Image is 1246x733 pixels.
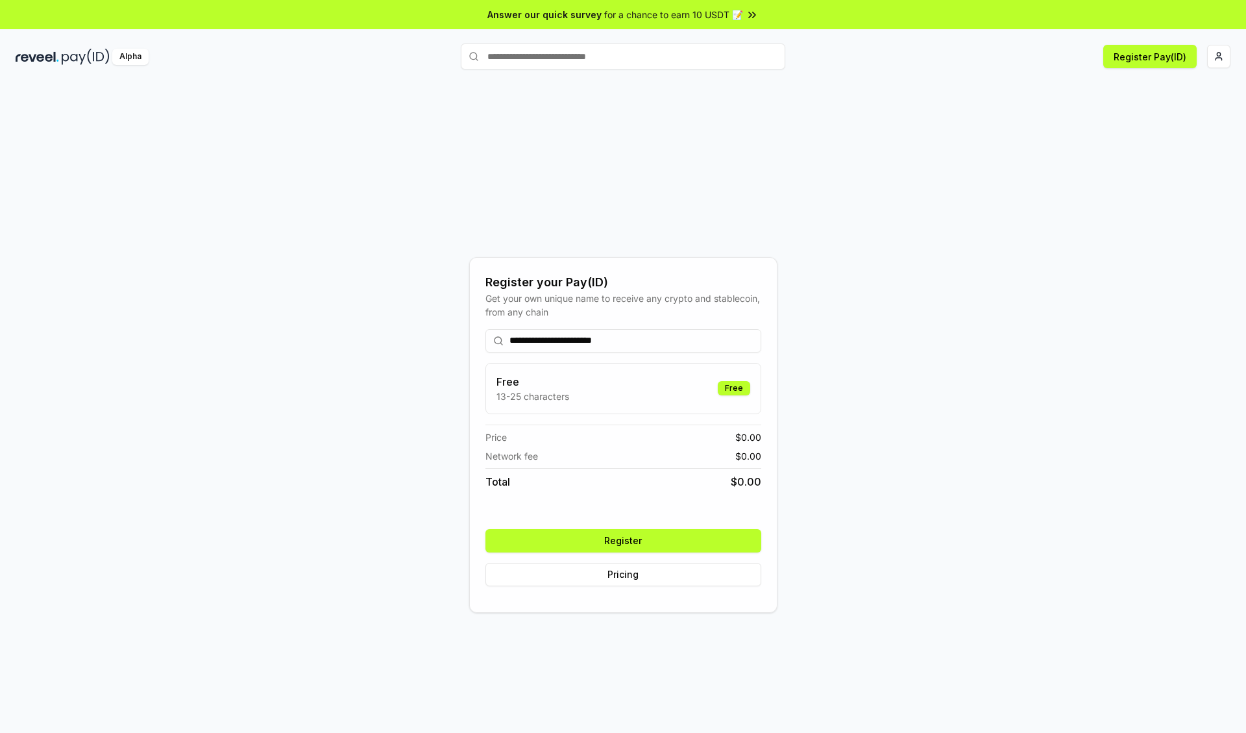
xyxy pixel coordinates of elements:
[485,292,761,319] div: Get your own unique name to receive any crypto and stablecoin, from any chain
[718,381,750,395] div: Free
[16,49,59,65] img: reveel_dark
[112,49,149,65] div: Alpha
[485,430,507,444] span: Price
[735,449,761,463] span: $ 0.00
[1103,45,1197,68] button: Register Pay(ID)
[731,474,761,490] span: $ 0.00
[496,374,569,390] h3: Free
[485,273,761,292] div: Register your Pay(ID)
[487,8,602,21] span: Answer our quick survey
[496,390,569,403] p: 13-25 characters
[485,449,538,463] span: Network fee
[62,49,110,65] img: pay_id
[485,563,761,586] button: Pricing
[735,430,761,444] span: $ 0.00
[604,8,743,21] span: for a chance to earn 10 USDT 📝
[485,474,510,490] span: Total
[485,529,761,553] button: Register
